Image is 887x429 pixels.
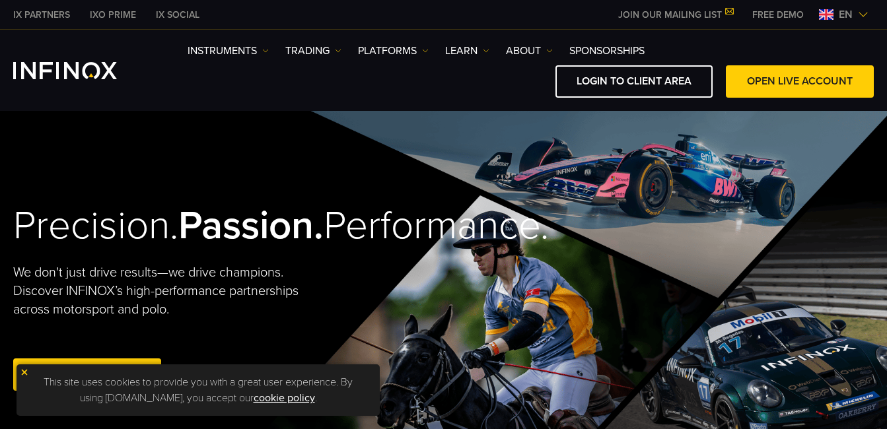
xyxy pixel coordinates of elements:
a: TRADING [285,43,341,59]
a: INFINOX [146,8,209,22]
a: INFINOX [80,8,146,22]
a: Learn [445,43,489,59]
a: INFINOX Logo [13,62,148,79]
p: This site uses cookies to provide you with a great user experience. By using [DOMAIN_NAME], you a... [23,371,373,409]
a: Instruments [188,43,269,59]
img: yellow close icon [20,368,29,377]
strong: Passion. [178,202,324,249]
a: SPONSORSHIPS [569,43,645,59]
a: INFINOX MENU [742,8,814,22]
a: cookie policy [254,391,315,405]
a: PLATFORMS [358,43,429,59]
h2: Precision. Performance. [13,202,400,250]
a: LOGIN TO CLIENT AREA [555,65,713,98]
a: OPEN LIVE ACCOUNT [726,65,874,98]
p: We don't just drive results—we drive champions. Discover INFINOX’s high-performance partnerships ... [13,263,323,319]
span: en [834,7,858,22]
a: ABOUT [506,43,553,59]
a: Open Live Account [13,358,161,391]
a: JOIN OUR MAILING LIST [608,9,742,20]
a: INFINOX [3,8,80,22]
